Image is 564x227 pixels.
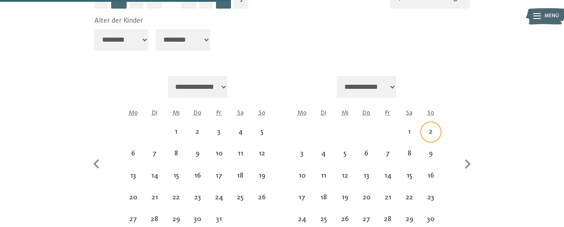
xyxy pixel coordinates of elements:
div: Anreise nicht möglich [251,143,273,164]
div: 7 [378,150,397,169]
div: Anreise nicht möglich [144,143,165,164]
div: Anreise nicht möglich [313,187,334,208]
div: Anreise nicht möglich [187,121,208,143]
div: Anreise nicht möglich [334,165,356,186]
div: 11 [231,150,250,169]
div: 2 [188,128,207,148]
div: 23 [421,194,441,213]
div: Anreise nicht möglich [230,121,251,143]
div: 19 [335,194,355,213]
div: 7 [145,150,164,169]
div: Fri Aug 07 2026 [377,143,398,164]
div: 8 [166,150,186,169]
div: Anreise nicht möglich [208,165,230,186]
div: 20 [357,194,376,213]
div: Anreise nicht möglich [144,187,165,208]
div: Wed Jul 22 2026 [165,187,186,208]
div: Thu Jul 16 2026 [187,165,208,186]
div: Anreise nicht möglich [187,187,208,208]
div: 9 [188,150,207,169]
div: 3 [209,128,229,148]
div: Anreise nicht möglich [291,165,313,186]
div: 5 [252,128,272,148]
div: 9 [421,150,441,169]
div: 22 [166,194,186,213]
div: Anreise nicht möglich [377,187,398,208]
div: Sat Aug 01 2026 [399,121,420,143]
div: 24 [209,194,229,213]
div: Wed Jul 01 2026 [165,121,186,143]
div: 6 [123,150,143,169]
div: Sat Jul 25 2026 [230,187,251,208]
div: Anreise nicht möglich [420,165,441,186]
div: Tue Jul 14 2026 [144,165,165,186]
div: Fri Jul 10 2026 [208,143,230,164]
div: Anreise nicht möglich [230,165,251,186]
abbr: Dienstag [152,110,157,116]
div: Sun Aug 09 2026 [420,143,441,164]
div: Sun Jul 26 2026 [251,187,273,208]
abbr: Mittwoch [173,110,180,116]
div: Anreise nicht möglich [165,165,186,186]
div: Anreise nicht möglich [187,165,208,186]
div: Fri Aug 21 2026 [377,187,398,208]
div: Sat Jul 18 2026 [230,165,251,186]
div: Anreise nicht möglich [230,143,251,164]
div: Anreise nicht möglich [291,187,313,208]
div: Mon Jul 13 2026 [123,165,144,186]
div: 18 [231,172,250,192]
div: 21 [145,194,164,213]
div: Wed Aug 12 2026 [334,165,356,186]
div: 1 [166,128,186,148]
div: Anreise nicht möglich [334,143,356,164]
div: Wed Jul 08 2026 [165,143,186,164]
div: 19 [252,172,272,192]
div: Anreise nicht möglich [208,143,230,164]
div: Sat Aug 15 2026 [399,165,420,186]
div: Thu Jul 02 2026 [187,121,208,143]
abbr: Samstag [237,110,244,116]
abbr: Donnerstag [194,110,201,116]
div: 17 [209,172,229,192]
div: Anreise nicht möglich [313,143,334,164]
div: Anreise nicht möglich [123,143,144,164]
div: Sun Aug 23 2026 [420,187,441,208]
div: Anreise nicht möglich [313,165,334,186]
div: Anreise nicht möglich [356,143,377,164]
div: Mon Jul 20 2026 [123,187,144,208]
div: Anreise nicht möglich [291,143,313,164]
div: Anreise nicht möglich [230,187,251,208]
div: Fri Aug 14 2026 [377,165,398,186]
div: 17 [292,194,312,213]
div: Thu Aug 20 2026 [356,187,377,208]
div: Tue Aug 11 2026 [313,165,334,186]
abbr: Montag [129,110,138,116]
div: Sun Aug 02 2026 [420,121,441,143]
div: Anreise nicht möglich [251,187,273,208]
div: Fri Jul 17 2026 [208,165,230,186]
div: 3 [292,150,312,169]
div: Sat Jul 04 2026 [230,121,251,143]
div: 5 [335,150,355,169]
abbr: Donnerstag [363,110,370,116]
div: Sun Jul 19 2026 [251,165,273,186]
div: Anreise nicht möglich [334,187,356,208]
div: 14 [145,172,164,192]
div: 12 [335,172,355,192]
div: Thu Jul 23 2026 [187,187,208,208]
div: 8 [400,150,419,169]
div: Wed Jul 15 2026 [165,165,186,186]
div: Thu Aug 13 2026 [356,165,377,186]
div: Anreise nicht möglich [377,143,398,164]
div: 10 [209,150,229,169]
div: Anreise nicht möglich [208,187,230,208]
div: Anreise nicht möglich [356,165,377,186]
abbr: Sonntag [427,110,434,116]
div: Anreise nicht möglich [251,165,273,186]
div: 15 [166,172,186,192]
div: 25 [231,194,250,213]
abbr: Samstag [406,110,412,116]
abbr: Freitag [385,110,390,116]
div: Anreise nicht möglich [251,121,273,143]
div: Mon Aug 03 2026 [291,143,313,164]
